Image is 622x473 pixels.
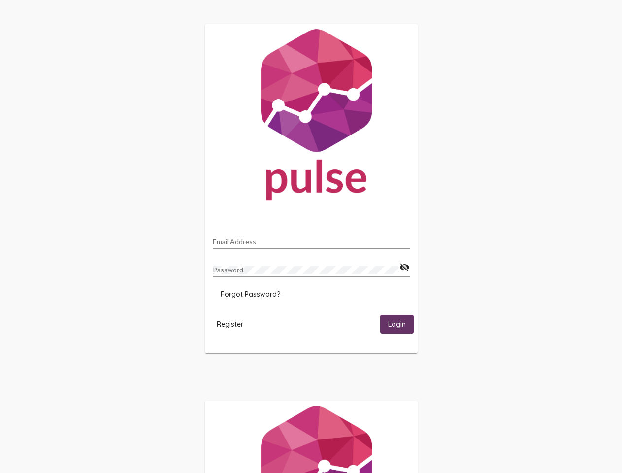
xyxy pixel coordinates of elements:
img: Pulse For Good Logo [205,24,418,210]
mat-icon: visibility_off [399,262,410,273]
span: Forgot Password? [221,290,280,299]
span: Register [217,320,243,329]
span: Login [388,320,406,329]
button: Login [380,315,414,333]
button: Register [209,315,251,333]
button: Forgot Password? [213,285,288,303]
